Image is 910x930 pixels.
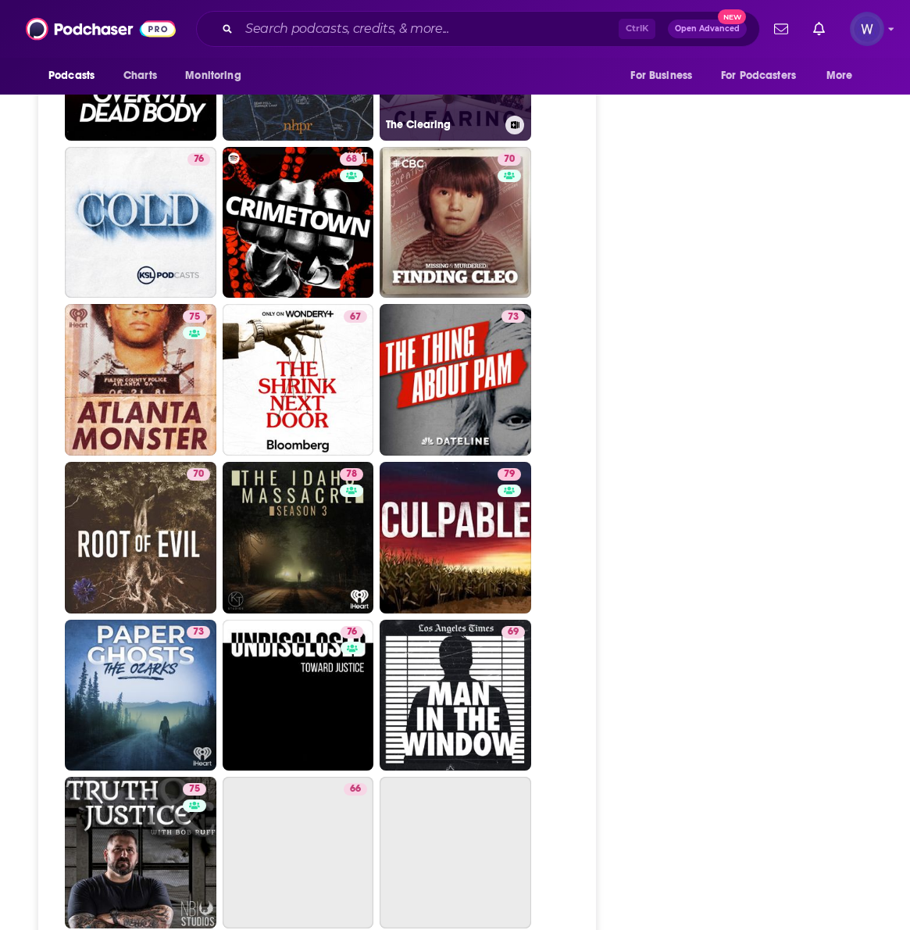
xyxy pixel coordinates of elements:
[508,624,519,640] span: 69
[194,152,204,167] span: 76
[711,61,819,91] button: open menu
[346,467,357,482] span: 78
[668,20,747,38] button: Open AdvancedNew
[508,309,519,325] span: 73
[498,468,521,481] a: 79
[380,620,531,771] a: 69
[498,153,521,166] a: 70
[187,468,210,481] a: 70
[815,61,873,91] button: open menu
[193,624,204,640] span: 73
[196,11,760,47] div: Search podcasts, credits, & more...
[350,782,361,797] span: 66
[341,626,363,638] a: 76
[189,309,200,325] span: 75
[65,620,216,771] a: 73
[26,14,176,44] img: Podchaser - Follow, Share and Rate Podcasts
[504,467,515,482] span: 79
[346,152,357,167] span: 68
[183,310,206,323] a: 75
[65,147,216,299] a: 76
[223,777,374,928] a: 66
[65,777,216,928] a: 75
[504,152,515,167] span: 70
[65,304,216,456] a: 75
[850,12,884,46] button: Show profile menu
[380,462,531,613] a: 79
[174,61,261,91] button: open menu
[807,16,831,42] a: Show notifications dropdown
[721,65,796,87] span: For Podcasters
[185,65,241,87] span: Monitoring
[826,65,853,87] span: More
[675,25,740,33] span: Open Advanced
[123,65,157,87] span: Charts
[340,153,363,166] a: 68
[619,61,712,91] button: open menu
[239,16,619,41] input: Search podcasts, credits, & more...
[768,16,794,42] a: Show notifications dropdown
[718,9,746,24] span: New
[65,462,216,613] a: 70
[619,19,655,39] span: Ctrl K
[380,147,531,299] a: 70
[850,12,884,46] img: User Profile
[223,147,374,299] a: 68
[501,310,525,323] a: 73
[187,153,210,166] a: 76
[344,783,367,796] a: 66
[183,783,206,796] a: 75
[347,624,357,640] span: 76
[113,61,166,91] a: Charts
[630,65,692,87] span: For Business
[48,65,95,87] span: Podcasts
[223,462,374,613] a: 78
[350,309,361,325] span: 67
[850,12,884,46] span: Logged in as realitymarble
[344,310,367,323] a: 67
[193,467,204,482] span: 70
[189,782,200,797] span: 75
[187,626,210,638] a: 73
[386,118,499,131] h3: The Clearing
[340,468,363,481] a: 78
[223,304,374,456] a: 67
[501,626,525,638] a: 69
[380,304,531,456] a: 73
[37,61,115,91] button: open menu
[223,620,374,771] a: 76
